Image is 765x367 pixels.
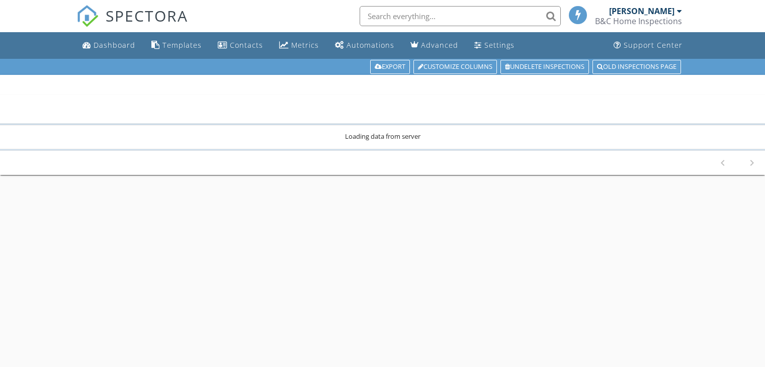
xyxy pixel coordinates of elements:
[370,60,410,74] a: Export
[592,60,681,74] a: Old inspections page
[421,40,458,50] div: Advanced
[230,40,263,50] div: Contacts
[214,36,267,55] a: Contacts
[624,40,683,50] div: Support Center
[470,36,519,55] a: Settings
[500,60,589,74] a: Undelete inspections
[106,5,188,26] span: SPECTORA
[360,6,561,26] input: Search everything...
[147,36,206,55] a: Templates
[609,6,674,16] div: [PERSON_NAME]
[595,16,682,26] div: B&C Home Inspections
[484,40,515,50] div: Settings
[347,40,394,50] div: Automations
[94,40,135,50] div: Dashboard
[331,36,398,55] a: Automations (Basic)
[610,36,687,55] a: Support Center
[275,36,323,55] a: Metrics
[76,14,188,35] a: SPECTORA
[291,40,319,50] div: Metrics
[76,5,99,27] img: The Best Home Inspection Software - Spectora
[162,40,202,50] div: Templates
[78,36,139,55] a: Dashboard
[406,36,462,55] a: Advanced
[413,60,497,74] a: Customize Columns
